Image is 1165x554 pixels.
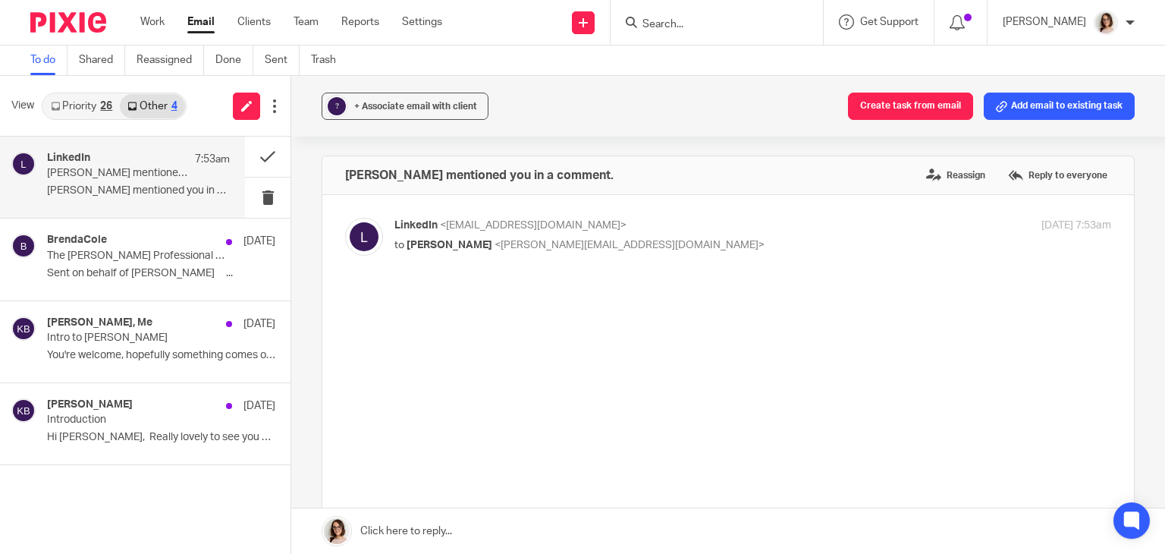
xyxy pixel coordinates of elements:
[495,240,765,250] span: <[PERSON_NAME][EMAIL_ADDRESS][DOMAIN_NAME]>
[394,220,438,231] span: LinkedIn
[47,267,275,280] p: Sent on behalf of [PERSON_NAME] ...
[354,102,477,111] span: + Associate email with client
[11,98,34,114] span: View
[294,14,319,30] a: Team
[47,349,275,362] p: You're welcome, hopefully something comes of it...
[195,152,230,167] p: 7:53am
[171,101,177,112] div: 4
[140,14,165,30] a: Work
[394,240,404,250] span: to
[407,240,492,250] span: [PERSON_NAME]
[1094,11,1118,35] img: Caroline%20-%20HS%20-%20LI.png
[345,168,614,183] h4: [PERSON_NAME] mentioned you in a comment.
[1003,14,1086,30] p: [PERSON_NAME]
[243,316,275,332] p: [DATE]
[243,234,275,249] p: [DATE]
[47,250,230,263] p: The [PERSON_NAME] Professional Decorating Ltd & [PERSON_NAME]
[47,167,193,180] p: [PERSON_NAME] mentioned you in a comment.
[100,101,112,112] div: 26
[402,14,442,30] a: Settings
[120,94,184,118] a: Other4
[47,398,133,411] h4: [PERSON_NAME]
[47,414,230,427] p: Introduction
[243,398,275,414] p: [DATE]
[848,93,973,120] button: Create task from email
[47,152,90,165] h4: LinkedIn
[47,332,230,345] p: Intro to [PERSON_NAME]
[215,46,253,75] a: Done
[47,234,107,247] h4: BrendaCole
[237,14,271,30] a: Clients
[641,18,777,32] input: Search
[47,431,275,444] p: Hi [PERSON_NAME], Really lovely to see you on...
[187,14,215,30] a: Email
[11,152,36,176] img: svg%3E
[11,234,36,258] img: svg%3E
[341,14,379,30] a: Reports
[1004,164,1111,187] label: Reply to everyone
[922,164,989,187] label: Reassign
[311,46,347,75] a: Trash
[137,46,204,75] a: Reassigned
[43,94,120,118] a: Priority26
[47,316,152,329] h4: [PERSON_NAME], Me
[440,220,626,231] span: <[EMAIL_ADDRESS][DOMAIN_NAME]>
[322,93,488,120] button: ? + Associate email with client
[11,398,36,423] img: svg%3E
[328,97,346,115] div: ?
[1041,218,1111,234] p: [DATE] 7:53am
[11,316,36,341] img: svg%3E
[345,218,383,256] img: svg%3E
[47,184,230,197] p: [PERSON_NAME] mentioned you in a comment. ...
[30,12,106,33] img: Pixie
[79,46,125,75] a: Shared
[30,46,68,75] a: To do
[984,93,1135,120] button: Add email to existing task
[265,46,300,75] a: Sent
[860,17,918,27] span: Get Support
